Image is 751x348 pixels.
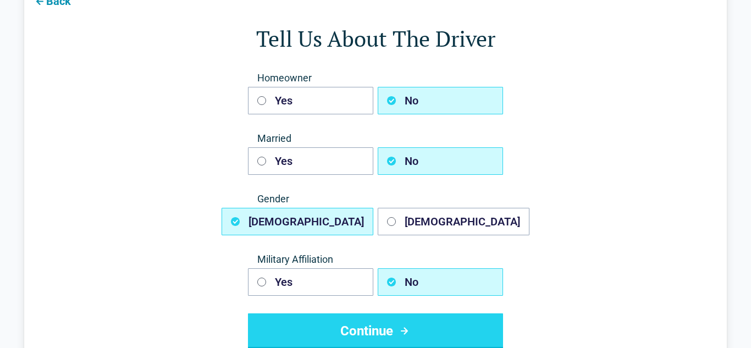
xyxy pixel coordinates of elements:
span: Married [248,132,503,145]
button: No [378,147,503,175]
span: Military Affiliation [248,253,503,266]
button: Yes [248,147,373,175]
button: Yes [248,268,373,296]
button: [DEMOGRAPHIC_DATA] [378,208,529,235]
button: No [378,268,503,296]
h1: Tell Us About The Driver [68,23,683,54]
span: Gender [248,192,503,206]
span: Homeowner [248,71,503,85]
button: No [378,87,503,114]
button: [DEMOGRAPHIC_DATA] [222,208,373,235]
button: Yes [248,87,373,114]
